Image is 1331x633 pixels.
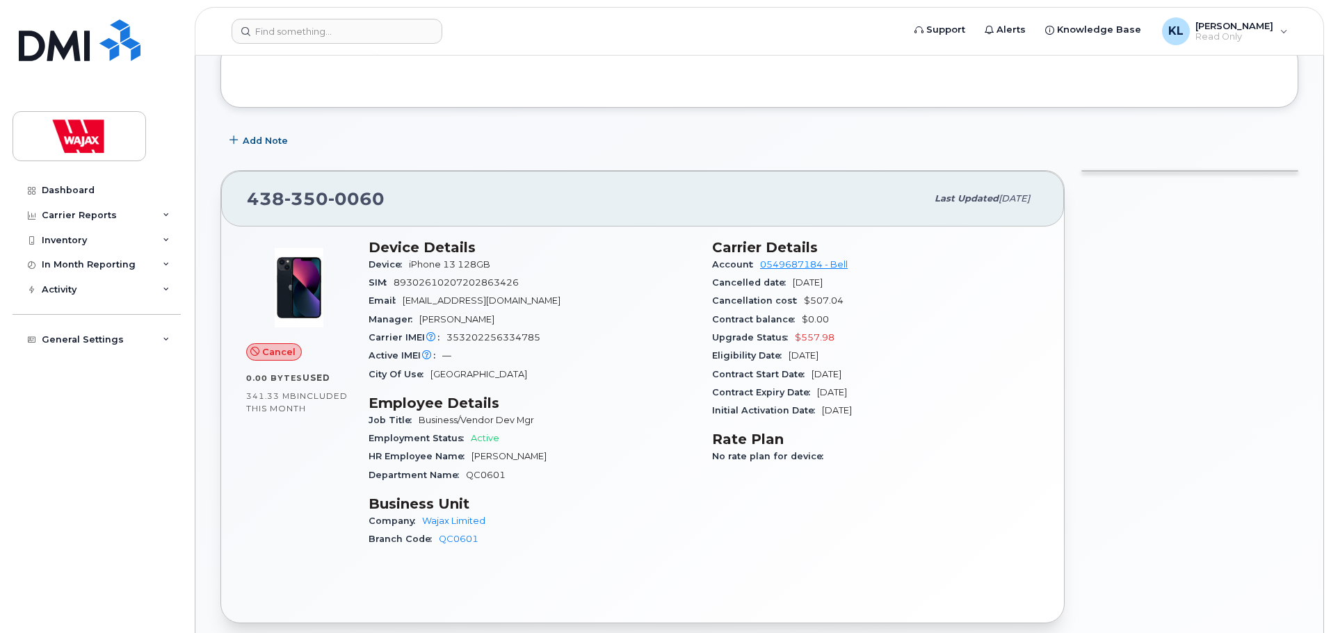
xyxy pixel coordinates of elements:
[712,295,804,306] span: Cancellation cost
[369,239,695,256] h3: Device Details
[409,259,490,270] span: iPhone 13 128GB
[369,332,446,343] span: Carrier IMEI
[712,239,1039,256] h3: Carrier Details
[712,277,793,288] span: Cancelled date
[439,534,478,544] a: QC0601
[419,415,534,425] span: Business/Vendor Dev Mgr
[712,350,789,361] span: Eligibility Date
[246,391,348,413] span: included this month
[246,391,297,401] span: 341.33 MB
[471,433,499,443] span: Active
[394,277,519,288] span: 89302610207202863426
[1195,20,1273,31] span: [PERSON_NAME]
[284,188,328,209] span: 350
[232,19,442,44] input: Find something...
[712,369,812,379] span: Contract Start Date
[712,332,795,343] span: Upgrade Status
[793,277,823,288] span: [DATE]
[997,23,1026,37] span: Alerts
[712,259,760,270] span: Account
[369,495,695,512] h3: Business Unit
[466,470,506,480] span: QC0601
[1035,16,1151,44] a: Knowledge Base
[262,345,296,359] span: Cancel
[1057,23,1141,37] span: Knowledge Base
[328,188,385,209] span: 0060
[471,451,547,461] span: [PERSON_NAME]
[369,314,419,324] span: Manager
[1168,23,1184,40] span: KL
[422,516,485,526] a: Wajax Limited
[246,373,302,383] span: 0.00 Bytes
[999,193,1030,204] span: [DATE]
[302,372,330,383] span: used
[712,387,817,397] span: Contract Expiry Date
[369,350,442,361] span: Active IMEI
[804,295,844,306] span: $507.04
[817,387,847,397] span: [DATE]
[760,259,848,270] a: 0549687184 - Bell
[369,277,394,288] span: SIM
[926,23,965,37] span: Support
[369,451,471,461] span: HR Employee Name
[369,295,403,306] span: Email
[822,405,852,416] span: [DATE]
[369,433,471,443] span: Employment Status
[712,431,1039,447] h3: Rate Plan
[369,415,419,425] span: Job Title
[430,369,527,379] span: [GEOGRAPHIC_DATA]
[369,395,695,411] h3: Employee Details
[442,350,451,361] span: —
[905,16,975,44] a: Support
[1152,17,1298,45] div: Kyungmin Lee
[257,246,341,329] img: image20231002-3703462-1ig824h.jpeg
[975,16,1035,44] a: Alerts
[369,470,466,480] span: Department Name
[712,451,830,461] span: No rate plan for device
[802,314,829,324] span: $0.00
[419,314,494,324] span: [PERSON_NAME]
[1195,31,1273,42] span: Read Only
[369,369,430,379] span: City Of Use
[712,314,802,324] span: Contract balance
[369,259,409,270] span: Device
[812,369,841,379] span: [DATE]
[935,193,999,204] span: Last updated
[795,332,834,343] span: $557.98
[446,332,540,343] span: 353202256334785
[789,350,818,361] span: [DATE]
[243,134,288,147] span: Add Note
[369,516,422,526] span: Company
[220,129,300,154] button: Add Note
[403,295,560,306] span: [EMAIL_ADDRESS][DOMAIN_NAME]
[369,534,439,544] span: Branch Code
[247,188,385,209] span: 438
[712,405,822,416] span: Initial Activation Date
